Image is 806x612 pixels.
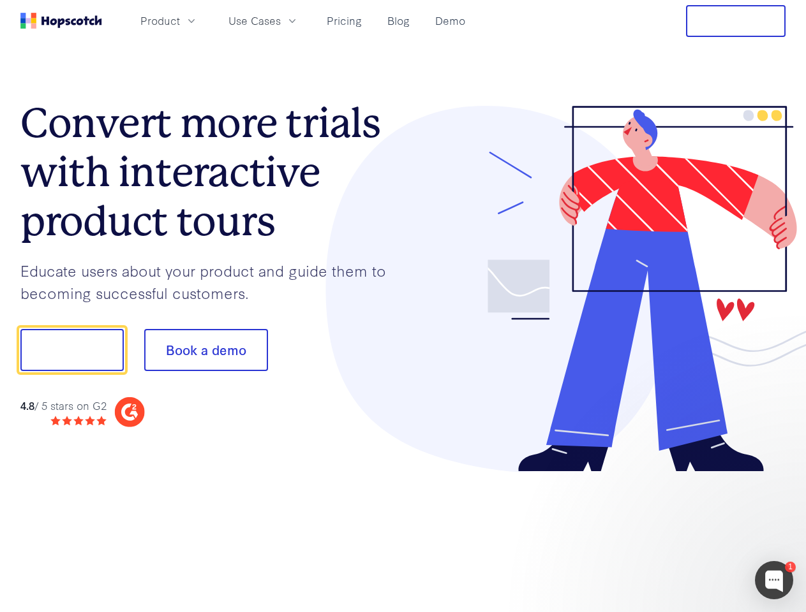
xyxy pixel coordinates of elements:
p: Educate users about your product and guide them to becoming successful customers. [20,259,403,303]
a: Home [20,13,102,29]
strong: 4.8 [20,398,34,412]
button: Product [133,10,205,31]
button: Book a demo [144,329,268,371]
div: / 5 stars on G2 [20,398,107,414]
span: Product [140,13,180,29]
button: Free Trial [686,5,786,37]
a: Demo [430,10,470,31]
button: Use Cases [221,10,306,31]
div: 1 [785,562,796,572]
a: Blog [382,10,415,31]
a: Pricing [322,10,367,31]
button: Show me! [20,329,124,371]
span: Use Cases [228,13,281,29]
h1: Convert more trials with interactive product tours [20,99,403,245]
